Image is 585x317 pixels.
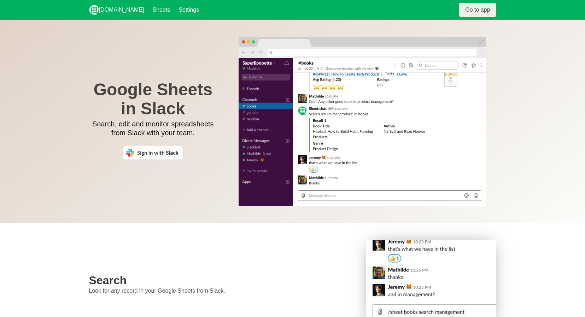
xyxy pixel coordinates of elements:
strong: Search [89,274,127,287]
p: Search, edit and monitor spreadsheets from Slack with your team. [89,120,217,137]
a: Go to app [459,3,496,17]
div: Look for any record in your Google Sheets from Slack. [85,270,362,299]
img: bar.png [239,37,486,58]
img: Sign in [123,146,183,160]
img: logo_v2_white.png [89,5,99,15]
img: screen.png [239,58,486,206]
h1: Google Sheets in Slack [89,80,217,118]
